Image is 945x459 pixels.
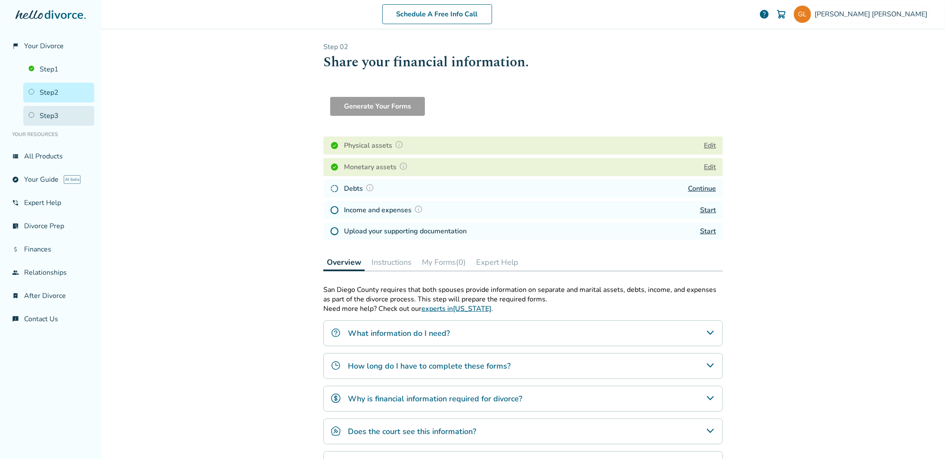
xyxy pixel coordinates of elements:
[323,304,723,313] p: Need more help? Check out our .
[704,162,716,172] button: Edit
[331,360,341,371] img: How long do I have to complete these forms?
[7,309,94,329] a: chat_infoContact Us
[323,353,723,379] div: How long do I have to complete these forms?
[24,41,64,51] span: Your Divorce
[344,183,377,194] h4: Debts
[414,205,423,214] img: Question Mark
[7,126,94,143] li: Your Resources
[7,239,94,259] a: attach_moneyFinances
[330,141,339,150] img: Completed
[776,9,787,19] img: Cart
[418,254,469,271] button: My Forms(0)
[12,269,19,276] span: group
[7,146,94,166] a: view_listAll Products
[794,6,811,23] img: garrettluttmann@gmail.com
[759,9,769,19] a: help
[366,183,374,192] img: Question Mark
[330,227,339,236] img: Not Started
[330,184,339,193] img: In Progress
[7,193,94,213] a: phone_in_talkExpert Help
[12,176,19,183] span: explore
[12,316,19,323] span: chat_info
[399,162,408,171] img: Question Mark
[330,97,425,116] button: Generate Your Forms
[7,263,94,282] a: groupRelationships
[704,140,716,151] button: Edit
[688,184,716,193] a: Continue
[12,153,19,160] span: view_list
[344,140,406,151] h4: Physical assets
[700,205,716,215] a: Start
[12,246,19,253] span: attach_money
[323,386,723,412] div: Why is financial information required for divorce?
[7,286,94,306] a: bookmark_checkAfter Divorce
[323,254,365,271] button: Overview
[348,360,511,372] h4: How long do I have to complete these forms?
[331,328,341,338] img: What information do I need?
[330,163,339,171] img: Completed
[323,42,723,52] p: Step 0 2
[323,52,723,73] h1: Share your financial information.
[323,320,723,346] div: What information do I need?
[348,426,476,437] h4: Does the court see this information?
[473,254,522,271] button: Expert Help
[7,170,94,189] a: exploreYour GuideAI beta
[7,36,94,56] a: flag_2Your Divorce
[344,226,467,236] h4: Upload your supporting documentation
[348,328,450,339] h4: What information do I need?
[344,161,410,173] h4: Monetary assets
[323,419,723,444] div: Does the court see this information?
[12,199,19,206] span: phone_in_talk
[395,140,403,149] img: Question Mark
[368,254,415,271] button: Instructions
[815,9,931,19] span: [PERSON_NAME] [PERSON_NAME]
[23,59,94,79] a: Step1
[421,304,491,313] a: experts in[US_STATE]
[323,285,723,304] p: San Diego County requires that both spouses provide information on separate and marital assets, d...
[382,4,492,24] a: Schedule A Free Info Call
[331,393,341,403] img: Why is financial information required for divorce?
[7,216,94,236] a: list_alt_checkDivorce Prep
[23,106,94,126] a: Step3
[12,223,19,229] span: list_alt_check
[348,393,522,404] h4: Why is financial information required for divorce?
[64,175,81,184] span: AI beta
[12,43,19,50] span: flag_2
[344,205,425,216] h4: Income and expenses
[330,206,339,214] img: Not Started
[331,426,341,436] img: Does the court see this information?
[700,226,716,236] a: Start
[23,83,94,102] a: Step2
[12,292,19,299] span: bookmark_check
[902,418,945,459] iframe: Chat Widget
